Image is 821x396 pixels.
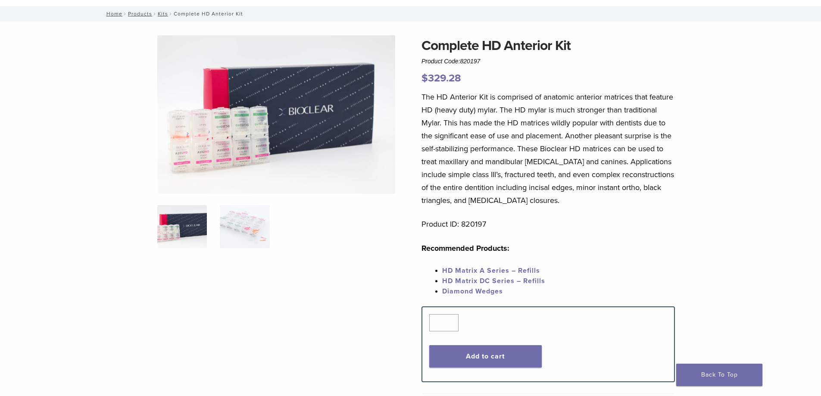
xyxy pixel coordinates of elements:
[152,12,158,16] span: /
[421,72,461,84] bdi: 329.28
[421,218,675,231] p: Product ID: 820197
[157,35,395,194] img: IMG_8088 (1)
[460,58,481,65] span: 820197
[442,266,540,275] a: HD Matrix A Series – Refills
[220,205,269,248] img: Complete HD Anterior Kit - Image 2
[421,58,480,65] span: Product Code:
[442,277,545,285] a: HD Matrix DC Series – Refills
[442,287,503,296] a: Diamond Wedges
[421,90,675,207] p: The HD Anterior Kit is comprised of anatomic anterior matrices that feature HD (heavy duty) mylar...
[157,205,207,248] img: IMG_8088-1-324x324.jpg
[421,243,509,253] strong: Recommended Products:
[421,72,428,84] span: $
[128,11,152,17] a: Products
[676,364,762,386] a: Back To Top
[100,6,721,22] nav: Complete HD Anterior Kit
[429,345,542,368] button: Add to cart
[168,12,174,16] span: /
[104,11,122,17] a: Home
[158,11,168,17] a: Kits
[421,35,675,56] h1: Complete HD Anterior Kit
[122,12,128,16] span: /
